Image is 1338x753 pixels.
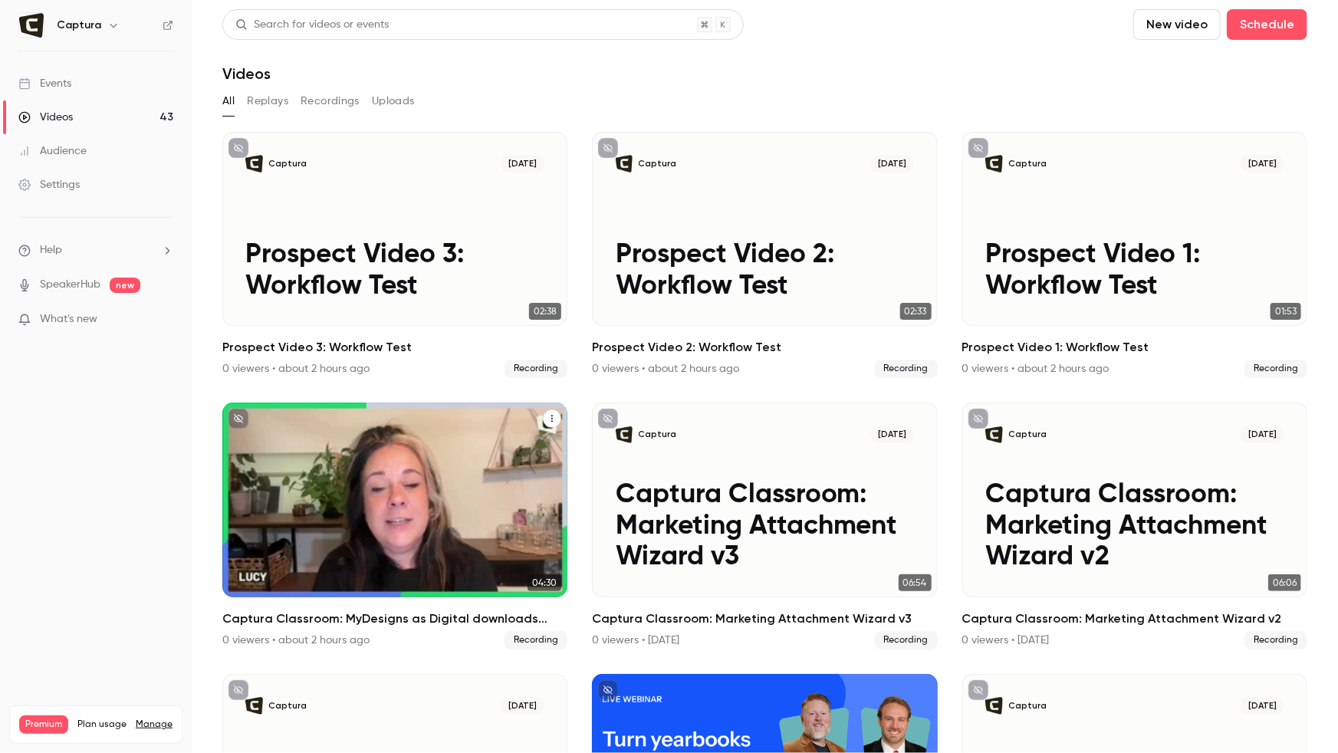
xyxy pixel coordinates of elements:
a: Prospect Video 3: Workflow TestCaptura[DATE]Prospect Video 3: Workflow Test02:38Prospect Video 3:... [222,132,567,378]
img: Prospect Video 2: Workflow Test [616,155,633,173]
button: All [222,89,235,113]
div: 0 viewers • [DATE] [592,633,679,648]
span: [DATE] [1241,697,1284,715]
img: Prospect Video 1: Workflow Test [985,155,1003,173]
button: unpublished [598,138,618,158]
p: Captura [268,158,307,169]
li: Prospect Video 1: Workflow Test [962,132,1307,378]
a: Prospect Video 1: Workflow TestCaptura[DATE]Prospect Video 1: Workflow Test01:53Prospect Video 1:... [962,132,1307,378]
button: unpublished [228,138,248,158]
button: New video [1133,9,1221,40]
div: Videos [18,110,73,125]
section: Videos [222,9,1307,744]
span: Recording [1244,631,1307,649]
li: Prospect Video 3: Workflow Test [222,132,567,378]
li: Captura Classroom: MyDesigns as Digital downloads recap [222,403,567,649]
button: unpublished [968,138,988,158]
span: 06:06 [1268,574,1301,591]
span: 04:30 [528,574,561,591]
a: Manage [136,718,173,731]
button: Uploads [372,89,415,113]
button: unpublished [598,409,618,429]
span: 06:54 [899,574,932,591]
button: unpublished [968,680,988,700]
button: unpublished [598,680,618,700]
h2: Prospect Video 2: Workflow Test [592,338,937,357]
button: unpublished [968,409,988,429]
span: What's new [40,311,97,327]
iframe: Noticeable Trigger [155,313,173,327]
img: Captura Classroom: Marketing Attachment Wizard v3 [616,426,633,444]
div: 0 viewers • about 2 hours ago [962,361,1110,376]
p: Captura Classroom: Marketing Attachment Wizard v2 [985,480,1284,574]
p: Prospect Video 2: Workflow Test [616,240,915,303]
h2: Captura Classroom: Marketing Attachment Wizard v3 [592,610,937,628]
span: [DATE] [501,155,544,173]
div: Search for videos or events [235,17,389,33]
p: Captura [1008,700,1047,712]
span: [DATE] [871,426,914,444]
img: Captura [19,13,44,38]
img: Prospect Video 3: Workflow Test [245,155,263,173]
button: Replays [247,89,288,113]
div: Settings [18,177,80,192]
a: Captura Classroom: Marketing Attachment Wizard v2Captura[DATE]Captura Classroom: Marketing Attach... [962,403,1307,649]
span: Recording [505,631,567,649]
li: Captura Classroom: Marketing Attachment Wizard v2 [962,403,1307,649]
span: [DATE] [1241,155,1284,173]
img: Captura Classroom: Yearbooks (Introduction to) v2 [985,697,1003,715]
p: Captura Classroom: Marketing Attachment Wizard v3 [616,480,915,574]
button: Schedule [1227,9,1307,40]
div: 0 viewers • [DATE] [962,633,1050,648]
p: Prospect Video 1: Workflow Test [985,240,1284,303]
button: Recordings [301,89,360,113]
li: Prospect Video 2: Workflow Test [592,132,937,378]
p: Captura [639,429,677,440]
img: Captura Classroom: Marketing Attachment Wizard v2 [985,426,1003,444]
img: Captura Classroom: Marketing Attachment Wizard [245,697,263,715]
h2: Prospect Video 3: Workflow Test [222,338,567,357]
span: 01:53 [1271,303,1301,320]
p: Captura [639,158,677,169]
div: Events [18,76,71,91]
a: 04:30Captura Classroom: MyDesigns as Digital downloads recap0 viewers • about 2 hours agoRecording [222,403,567,649]
h2: Captura Classroom: Marketing Attachment Wizard v2 [962,610,1307,628]
div: Audience [18,143,87,159]
div: 0 viewers • about 2 hours ago [592,361,739,376]
span: Plan usage [77,718,127,731]
div: 0 viewers • about 2 hours ago [222,633,370,648]
h2: Prospect Video 1: Workflow Test [962,338,1307,357]
p: Captura [1008,429,1047,440]
li: help-dropdown-opener [18,242,173,258]
span: Recording [1244,360,1307,378]
span: [DATE] [1241,426,1284,444]
p: Prospect Video 3: Workflow Test [245,240,544,303]
span: Recording [875,631,938,649]
span: Premium [19,715,68,734]
span: new [110,278,140,293]
p: Captura [268,700,307,712]
li: Captura Classroom: Marketing Attachment Wizard v3 [592,403,937,649]
div: 0 viewers • about 2 hours ago [222,361,370,376]
span: [DATE] [501,697,544,715]
a: Captura Classroom: Marketing Attachment Wizard v3Captura[DATE]Captura Classroom: Marketing Attach... [592,403,937,649]
h6: Captura [57,18,101,33]
h1: Videos [222,64,271,83]
p: Captura [1008,158,1047,169]
a: Prospect Video 2: Workflow TestCaptura[DATE]Prospect Video 2: Workflow Test02:33Prospect Video 2:... [592,132,937,378]
span: Recording [875,360,938,378]
a: SpeakerHub [40,277,100,293]
span: 02:33 [900,303,932,320]
span: [DATE] [871,155,914,173]
span: 02:38 [529,303,561,320]
span: Help [40,242,62,258]
h2: Captura Classroom: MyDesigns as Digital downloads recap [222,610,567,628]
button: unpublished [228,680,248,700]
span: Recording [505,360,567,378]
button: unpublished [228,409,248,429]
